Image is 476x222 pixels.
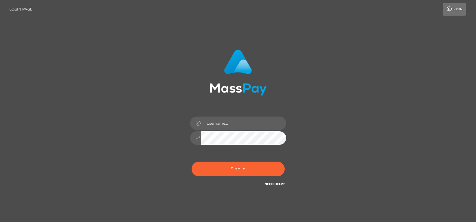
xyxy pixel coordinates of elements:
[210,50,267,96] img: MassPay Login
[192,162,285,176] button: Sign in
[201,117,286,130] input: Username...
[9,3,32,16] a: Login Page
[443,3,466,16] a: Login
[265,182,285,186] a: Need Help?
